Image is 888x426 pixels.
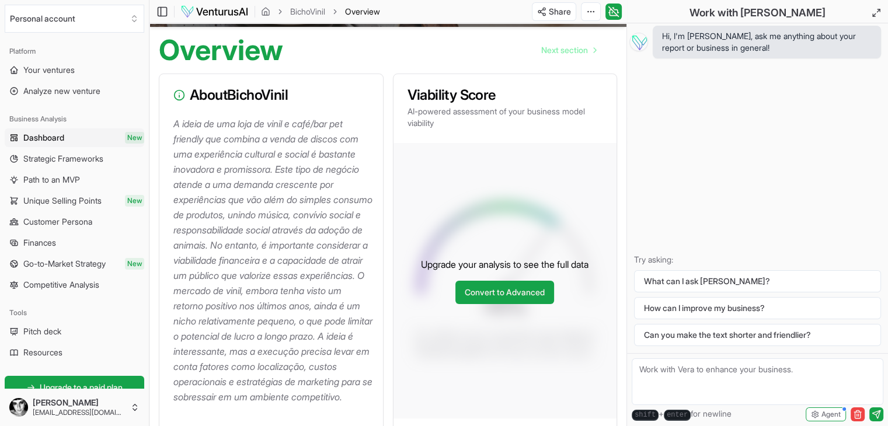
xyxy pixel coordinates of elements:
span: Customer Persona [23,216,92,228]
a: Go to next page [532,39,605,62]
span: Dashboard [23,132,64,144]
div: Platform [5,42,144,61]
img: Vera [629,33,648,51]
a: DashboardNew [5,128,144,147]
button: Agent [806,407,846,421]
a: Upgrade to a paid plan [5,376,144,399]
a: BichoVinil [290,6,325,18]
span: New [125,132,144,144]
button: Can you make the text shorter and friendlier? [634,324,881,346]
div: Business Analysis [5,110,144,128]
span: New [125,195,144,207]
a: Analyze new venture [5,82,144,100]
span: Unique Selling Points [23,195,102,207]
a: Pitch deck [5,322,144,341]
span: + for newline [632,408,732,421]
h3: About BichoVinil [173,88,369,102]
p: A ideia de uma loja de vinil e café/bar pet friendly que combina a venda de discos com uma experi... [173,116,374,404]
a: Customer Persona [5,212,144,231]
span: Overview [345,6,380,18]
h2: Work with [PERSON_NAME] [689,5,826,21]
h3: Viability Score [408,88,603,102]
span: Finances [23,237,56,249]
button: Select an organization [5,5,144,33]
nav: pagination [532,39,605,62]
span: Go-to-Market Strategy [23,258,106,270]
span: Resources [23,347,62,358]
h1: Overview [159,36,283,64]
span: New [125,258,144,270]
a: Competitive Analysis [5,275,144,294]
span: Pitch deck [23,326,61,337]
kbd: enter [664,410,691,421]
nav: breadcrumb [261,6,380,18]
span: Share [549,6,571,18]
a: Resources [5,343,144,362]
span: Competitive Analysis [23,279,99,291]
a: Your ventures [5,61,144,79]
a: Unique Selling PointsNew [5,191,144,210]
kbd: shift [632,410,659,421]
img: ACg8ocJTEjnNh1WNaLPFgbODRPP2V8wnxdpLV1UNZdJm0NVv3eoJpdmX=s96-c [9,398,28,417]
span: Analyze new venture [23,85,100,97]
span: [PERSON_NAME] [33,397,126,408]
p: AI-powered assessment of your business model viability [408,106,603,129]
span: Strategic Frameworks [23,153,103,165]
span: Hi, I'm [PERSON_NAME], ask me anything about your report or business in general! [662,30,872,54]
button: How can I improve my business? [634,297,881,319]
span: Path to an MVP [23,174,80,186]
p: Upgrade your analysis to see the full data [421,257,588,271]
a: Convert to Advanced [455,281,554,304]
a: Path to an MVP [5,170,144,189]
img: logo [180,5,249,19]
span: Your ventures [23,64,75,76]
a: Finances [5,233,144,252]
button: [PERSON_NAME][EMAIL_ADDRESS][DOMAIN_NAME] [5,393,144,421]
p: Try asking: [634,254,881,266]
div: Tools [5,303,144,322]
button: Share [532,2,576,21]
a: Go-to-Market StrategyNew [5,254,144,273]
span: Upgrade to a paid plan [40,382,123,393]
span: Next section [541,44,588,56]
span: Agent [821,410,841,419]
a: Strategic Frameworks [5,149,144,168]
span: [EMAIL_ADDRESS][DOMAIN_NAME] [33,408,126,417]
button: What can I ask [PERSON_NAME]? [634,270,881,292]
